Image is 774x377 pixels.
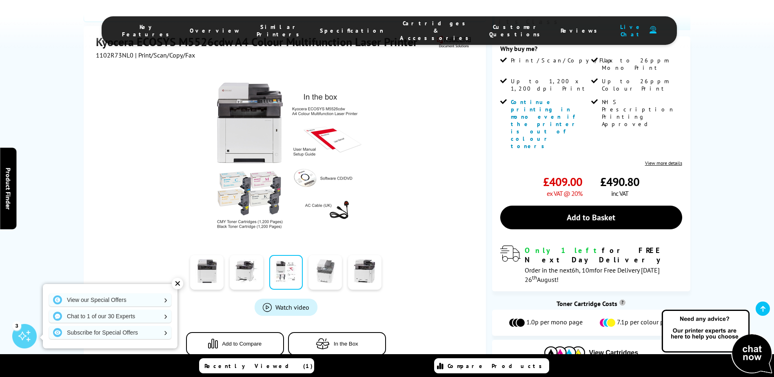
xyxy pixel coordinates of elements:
span: inc VAT [611,189,628,197]
span: NHS Prescription Printing Approved [602,98,680,128]
span: £409.00 [543,174,582,189]
span: Reviews [561,27,601,34]
div: Why buy me? [500,44,682,57]
span: Customer Questions [489,23,544,38]
img: user-headset-duotone.svg [650,26,656,34]
span: Only 1 left [525,246,602,255]
div: modal_delivery [500,246,682,283]
a: View our Special Offers [49,293,171,306]
span: £490.80 [600,174,639,189]
span: Cartridges & Accessories [400,20,473,42]
a: Compare Products [434,358,549,373]
span: ex VAT @ 20% [547,189,582,197]
span: Up to 26ppm Mono Print [602,57,680,71]
span: Recently Viewed (1) [204,362,313,370]
sup: Cost per page [619,299,625,306]
a: Add to Basket [500,206,682,229]
span: Up to 1,200 x 1,200 dpi Print [511,78,589,92]
a: Subscribe for Special Offers [49,326,171,339]
img: Cartridges [544,346,585,359]
div: for FREE Next Day Delivery [525,246,682,264]
button: View Cartridges [498,346,684,359]
a: Chat to 1 of our 30 Experts [49,310,171,323]
a: Recently Viewed (1) [199,358,314,373]
div: ✕ [172,278,183,289]
span: Specification [320,27,384,34]
button: In the Box [288,332,386,355]
div: 3 [12,321,21,330]
span: Compare Products [448,362,546,370]
span: Add to Compare [222,341,262,347]
span: Similar Printers [257,23,304,38]
a: Product_All_Videos [255,299,317,316]
span: Product Finder [4,168,12,210]
span: Up to 26ppm Colour Print [602,78,680,92]
span: Watch video [275,303,309,311]
div: Toner Cartridge Costs [492,299,690,308]
span: 6h, 10m [572,266,594,274]
button: Add to Compare [186,332,284,355]
span: View Cartridges [589,349,639,357]
span: 7.1p per colour page [617,318,674,328]
span: Overview [190,27,240,34]
span: Print/Scan/Copy/Fax [511,57,616,64]
span: In the Box [334,341,358,347]
span: Key Features [122,23,173,38]
a: View more details [645,160,682,166]
img: Open Live Chat window [660,308,774,375]
span: 1102R73NL0 [96,51,133,59]
span: Order in the next for Free Delivery [DATE] 26 August! [525,266,660,284]
span: Continue printing in mono even if the printer is out of colour toners [511,98,579,150]
img: Kyocera ECOSYS M5526cdw Thumbnail [206,75,366,235]
span: | Print/Scan/Copy/Fax [135,51,195,59]
span: 1.0p per mono page [526,318,583,328]
sup: th [532,274,537,281]
span: Live Chat [618,23,645,38]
